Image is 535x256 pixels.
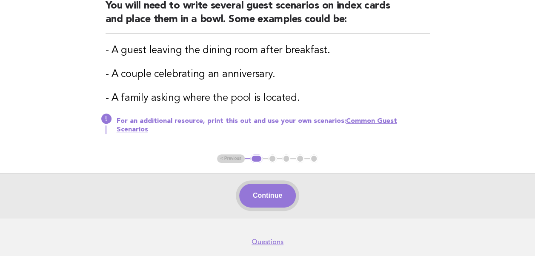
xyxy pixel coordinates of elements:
[106,91,430,105] h3: - A family asking where the pool is located.
[117,117,430,134] p: For an additional resource, print this out and use your own scenarios:
[106,44,430,57] h3: - A guest leaving the dining room after breakfast.
[239,184,296,208] button: Continue
[252,238,283,246] a: Questions
[106,68,430,81] h3: - A couple celebrating an anniversary.
[250,154,263,163] button: 1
